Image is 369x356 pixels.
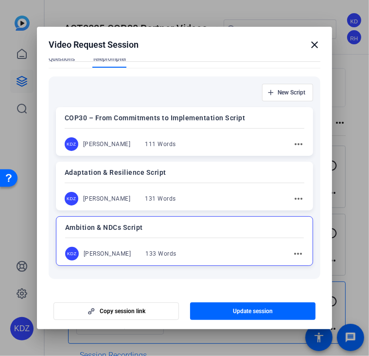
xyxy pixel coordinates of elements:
[145,195,176,203] div: 131 Words
[65,112,304,124] p: COP30 – From Commitments to Implementation Script
[145,140,176,148] div: 111 Words
[278,89,305,96] span: New Script
[292,248,304,260] mat-icon: more_horiz
[49,39,320,51] div: Video Request Session
[83,140,131,148] div: [PERSON_NAME]
[100,307,145,315] span: Copy session link
[309,39,320,51] mat-icon: close
[92,55,126,63] span: Teleprompter
[65,167,304,178] p: Adaptation & Resilience Script
[65,247,79,261] div: KDZ
[83,195,131,203] div: [PERSON_NAME]
[49,55,75,63] span: Questions
[233,307,273,315] span: Update session
[145,250,176,258] div: 133 Words
[190,302,316,320] button: Update session
[65,192,78,206] div: KDZ
[84,250,131,258] div: [PERSON_NAME]
[293,138,304,150] mat-icon: more_horiz
[53,302,179,320] button: Copy session link
[65,137,78,151] div: KDZ
[293,193,304,205] mat-icon: more_horiz
[65,222,304,233] p: Ambition & NDCs Script
[262,84,313,101] button: New Script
